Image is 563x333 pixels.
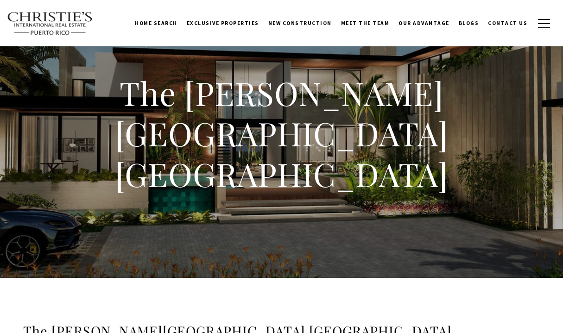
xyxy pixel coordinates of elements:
[187,20,259,26] span: Exclusive Properties
[399,20,449,26] span: Our Advantage
[336,12,394,35] a: Meet the Team
[130,12,182,35] a: Home Search
[96,73,467,195] h1: The [PERSON_NAME][GEOGRAPHIC_DATA] [GEOGRAPHIC_DATA]
[394,12,454,35] a: Our Advantage
[7,12,93,36] img: Christie's International Real Estate text transparent background
[454,12,484,35] a: Blogs
[488,20,527,26] span: Contact Us
[459,20,479,26] span: Blogs
[264,12,336,35] a: New Construction
[182,12,264,35] a: Exclusive Properties
[268,20,332,26] span: New Construction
